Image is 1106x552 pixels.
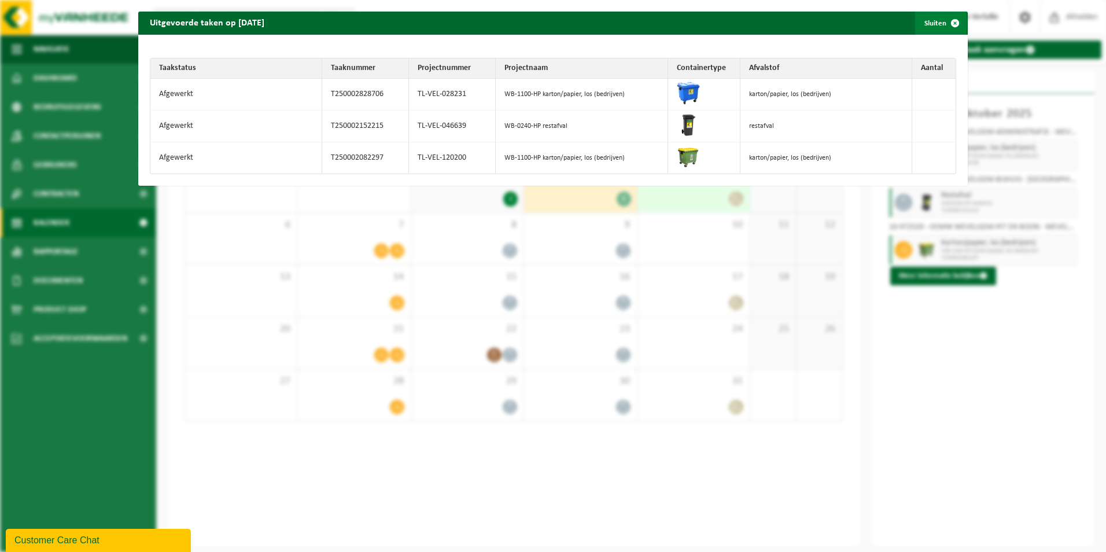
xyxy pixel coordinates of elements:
td: restafval [740,111,912,142]
th: Afvalstof [740,58,912,79]
th: Projectnaam [496,58,668,79]
td: WB-1100-HP karton/papier, los (bedrijven) [496,142,668,174]
button: Sluiten [915,12,967,35]
h2: Uitgevoerde taken op [DATE] [138,12,276,34]
td: WB-0240-HP restafval [496,111,668,142]
img: WB-1100-HPE-BE-01 [677,82,700,105]
th: Projectnummer [409,58,496,79]
td: TL-VEL-046639 [409,111,496,142]
img: WB-1100-HPE-GN-50 [677,145,700,168]
td: WB-1100-HP karton/papier, los (bedrijven) [496,79,668,111]
img: WB-0240-HPE-BK-01 [677,113,700,137]
th: Taaknummer [322,58,409,79]
td: karton/papier, los (bedrijven) [740,142,912,174]
td: T250002152215 [322,111,409,142]
td: T250002828706 [322,79,409,111]
td: Afgewerkt [150,79,322,111]
td: TL-VEL-028231 [409,79,496,111]
iframe: chat widget [6,527,193,552]
th: Aantal [912,58,956,79]
th: Taakstatus [150,58,322,79]
td: T250002082297 [322,142,409,174]
td: TL-VEL-120200 [409,142,496,174]
td: karton/papier, los (bedrijven) [740,79,912,111]
td: Afgewerkt [150,111,322,142]
td: Afgewerkt [150,142,322,174]
th: Containertype [668,58,740,79]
